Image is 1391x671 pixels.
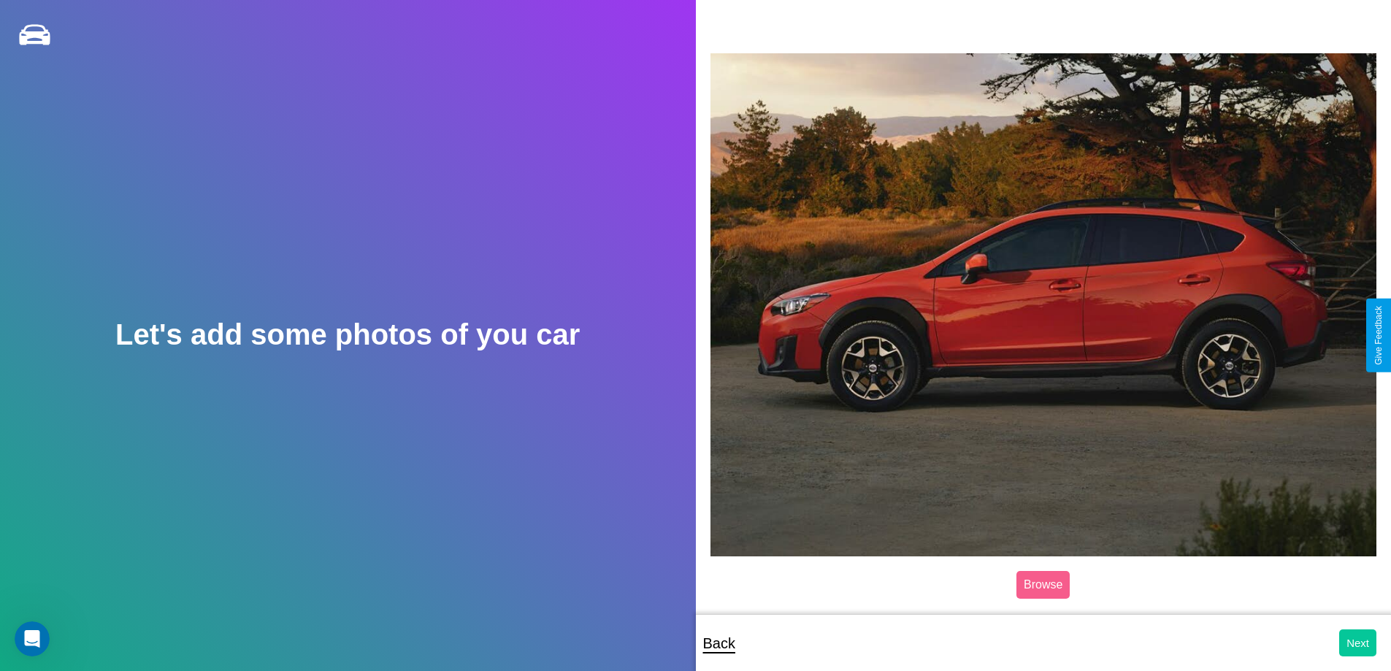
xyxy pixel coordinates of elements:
[115,318,580,351] h2: Let's add some photos of you car
[703,630,735,656] p: Back
[1373,306,1384,365] div: Give Feedback
[1016,571,1070,599] label: Browse
[710,53,1377,556] img: posted
[15,621,50,656] iframe: Intercom live chat
[1339,629,1376,656] button: Next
